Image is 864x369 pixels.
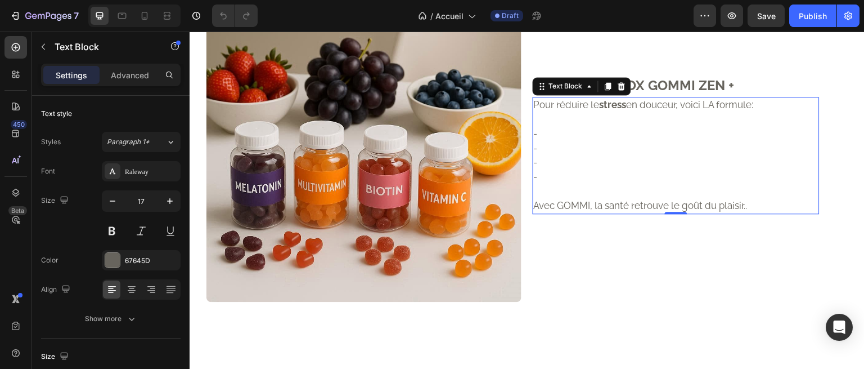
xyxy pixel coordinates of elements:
[55,40,150,54] p: Text Block
[344,124,629,139] p: -
[125,167,178,177] div: Raleway
[190,32,864,369] iframe: Design area
[357,50,395,60] div: Text Block
[502,11,519,21] span: Draft
[125,256,178,266] div: 67645D
[344,139,629,153] p: -
[41,255,58,265] div: Color
[41,282,73,297] div: Align
[344,66,629,81] p: Pour réduire le en douceur, voici LA formule:
[212,5,258,27] div: Undo/Redo
[8,206,27,215] div: Beta
[748,5,785,27] button: Save
[41,349,71,364] div: Size
[410,68,437,79] strong: stress
[111,69,149,81] p: Advanced
[41,109,72,119] div: Text style
[4,5,84,27] button: 7
[435,10,463,22] span: Accueil
[344,44,629,64] p: BOX GOMMI ZEN +
[799,10,827,22] div: Publish
[344,110,629,125] p: -
[107,137,150,147] span: Paragraph 1*
[344,95,629,110] p: -
[826,314,853,341] div: Open Intercom Messenger
[757,11,776,21] span: Save
[74,9,79,23] p: 7
[41,309,181,329] button: Show more
[789,5,836,27] button: Publish
[85,313,137,324] div: Show more
[344,167,629,182] p: Avec GOMMI, la santé retrouve le goût du plaisir..
[41,137,61,147] div: Styles
[41,166,55,176] div: Font
[430,10,433,22] span: /
[41,193,71,208] div: Size
[102,132,181,152] button: Paragraph 1*
[11,120,27,129] div: 450
[56,69,87,81] p: Settings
